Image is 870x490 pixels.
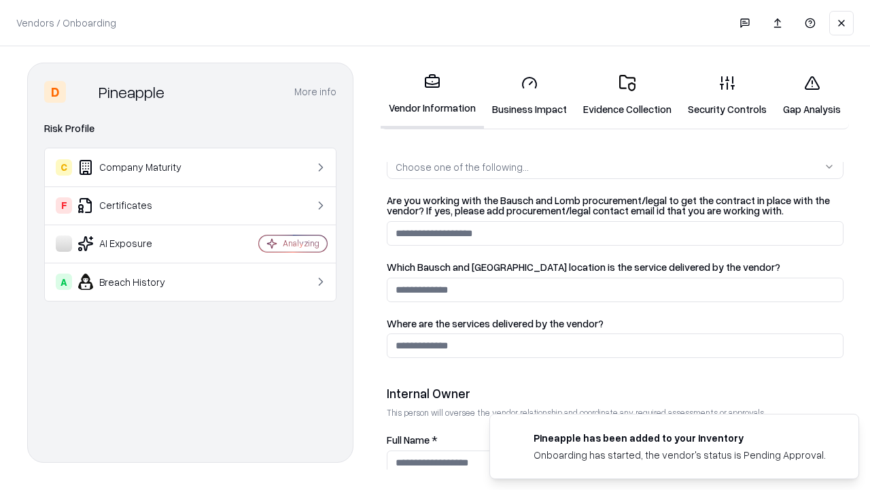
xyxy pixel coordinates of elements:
[534,448,826,462] div: Onboarding has started, the vendor's status is Pending Approval.
[56,197,218,214] div: Certificates
[534,431,826,445] div: Pineapple has been added to your inventory
[381,63,484,129] a: Vendor Information
[506,431,523,447] img: pineappleenergy.com
[283,238,319,249] div: Analyzing
[71,81,93,103] img: Pineapple
[396,160,529,174] div: Choose one of the following...
[775,64,849,127] a: Gap Analysis
[387,318,843,329] label: Where are the services delivered by the vendor?
[16,16,116,30] p: Vendors / Onboarding
[56,235,218,252] div: AI Exposure
[680,64,775,127] a: Security Controls
[575,64,680,127] a: Evidence Collection
[56,159,72,176] div: C
[56,274,218,290] div: Breach History
[484,64,575,127] a: Business Impact
[387,385,843,402] div: Internal Owner
[387,195,843,216] label: Are you working with the Bausch and Lomb procurement/legal to get the contract in place with the ...
[387,407,843,419] p: This person will oversee the vendor relationship and coordinate any required assessments or appro...
[387,154,843,179] button: Choose one of the following...
[56,274,72,290] div: A
[387,435,843,445] label: Full Name *
[56,197,72,214] div: F
[56,159,218,176] div: Company Maturity
[387,262,843,272] label: Which Bausch and [GEOGRAPHIC_DATA] location is the service delivered by the vendor?
[44,81,66,103] div: D
[294,80,336,104] button: More info
[99,81,164,103] div: Pineapple
[44,120,336,137] div: Risk Profile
